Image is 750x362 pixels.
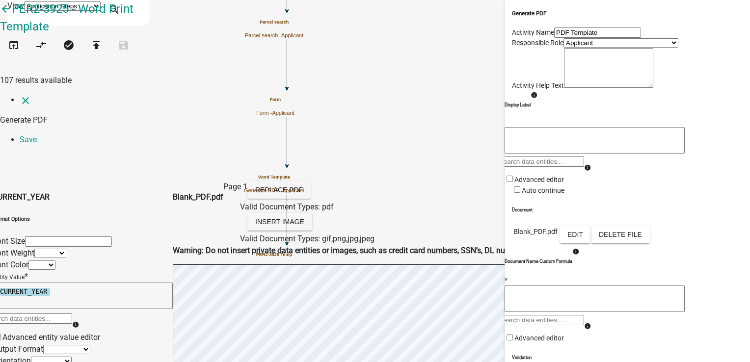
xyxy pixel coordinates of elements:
i: info [584,164,591,171]
label: Auto continue [512,186,564,194]
label: Activity Help Text [512,81,564,89]
label: Responsible Role [512,39,563,47]
label: Advanced editor [505,176,564,183]
span: Valid Document Types: pdf [240,202,334,211]
h6: Display Label [505,102,531,108]
h6: Validation [512,354,743,361]
button: Save [110,35,137,56]
h5: Generate PDF [512,9,743,18]
i: compare_arrows [35,39,47,53]
h4: Blank_PDF.pdf [173,191,223,203]
button: Edit [560,226,591,243]
button: No problems [55,35,82,56]
i: save [118,39,130,53]
button: Replace PDF [247,181,311,199]
i: info [72,321,79,328]
p: Blank_PDF.pdf [513,227,558,237]
button: Delete File [591,226,650,243]
h6: Document Name Custom Formula [505,258,572,265]
i: publish [90,39,102,53]
i: close [20,95,31,106]
button: Insert Image [247,213,312,231]
label: Advanced editor [505,334,564,342]
h6: Document [512,207,743,213]
p: Warning: Do not insert private data entities or images, such as credit card numbers, SSN’s, DL nu... [173,245,627,257]
i: info [584,323,591,330]
i: info [531,92,537,99]
span: Page 1 [223,182,247,191]
i: open_in_browser [8,39,20,53]
i: check_circle [63,39,75,53]
i: info [572,248,579,255]
button: Publish [82,35,110,56]
span: Valid Document Types: gif,png,jpg,jpeg [240,234,375,243]
input: Search data entities... [497,156,584,167]
button: Auto Layout [27,35,55,56]
a: Save [20,135,37,144]
input: Search data entities... [497,315,584,325]
label: Activity Name [512,28,554,36]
